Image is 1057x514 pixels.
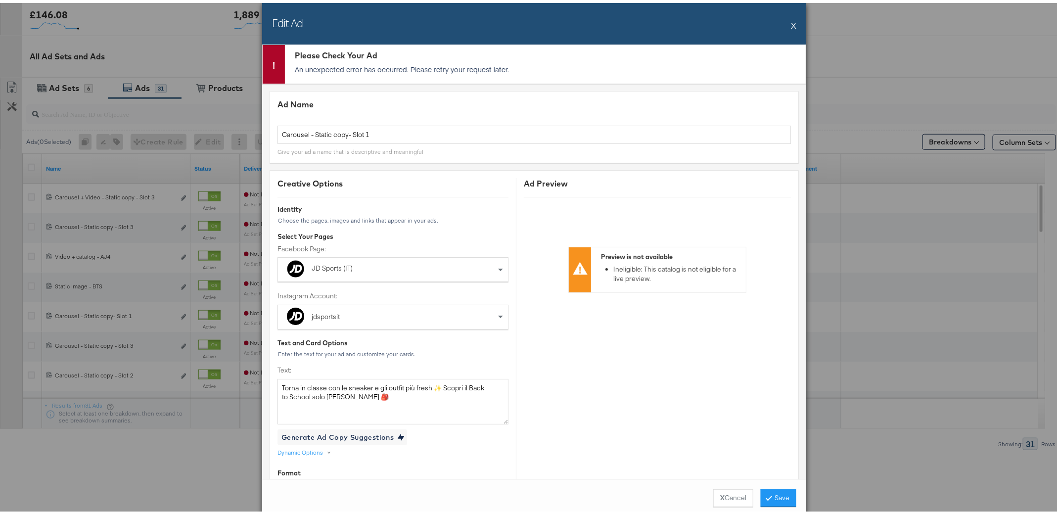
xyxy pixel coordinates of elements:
[791,12,796,32] button: X
[277,363,508,372] label: Text:
[277,376,508,421] textarea: Torna in classe con le sneaker e gli outfit più fresh ✨ Scopri il Back to School solo [PERSON_NAM...
[277,229,508,238] div: Select Your Pages
[272,12,303,27] h2: Edit Ad
[277,426,407,442] button: Generate Ad Copy Suggestions
[277,241,508,251] label: Facebook Page:
[277,348,508,355] div: Enter the text for your ad and customize your cards.
[601,249,741,259] div: Preview is not available
[295,61,801,71] p: An unexpected error has occurred. Please retry your request later.
[277,214,508,221] div: Choose the pages, images and links that appear in your ads.
[277,123,791,141] input: Name your ad ...
[720,490,725,500] strong: X
[277,288,508,298] label: Instagram Account:
[281,428,394,441] div: Generate Ad Copy Suggestions
[524,175,791,187] div: Ad Preview
[312,261,431,271] div: JD Sports (IT)
[277,202,508,211] div: Identity
[277,145,423,153] div: Give your ad a name that is descriptive and meaningful
[277,335,508,345] div: Text and Card Options
[277,446,323,454] div: Dynamic Options
[613,262,741,280] li: Ineligible: This catalog is not eligible for a live preview.
[761,486,796,504] button: Save
[277,175,508,187] div: Creative Options
[312,309,340,319] div: jdsportsit
[713,486,753,504] button: XCancel
[295,47,801,58] div: Please Check Your Ad
[277,466,508,475] div: Format
[277,96,791,107] div: Ad Name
